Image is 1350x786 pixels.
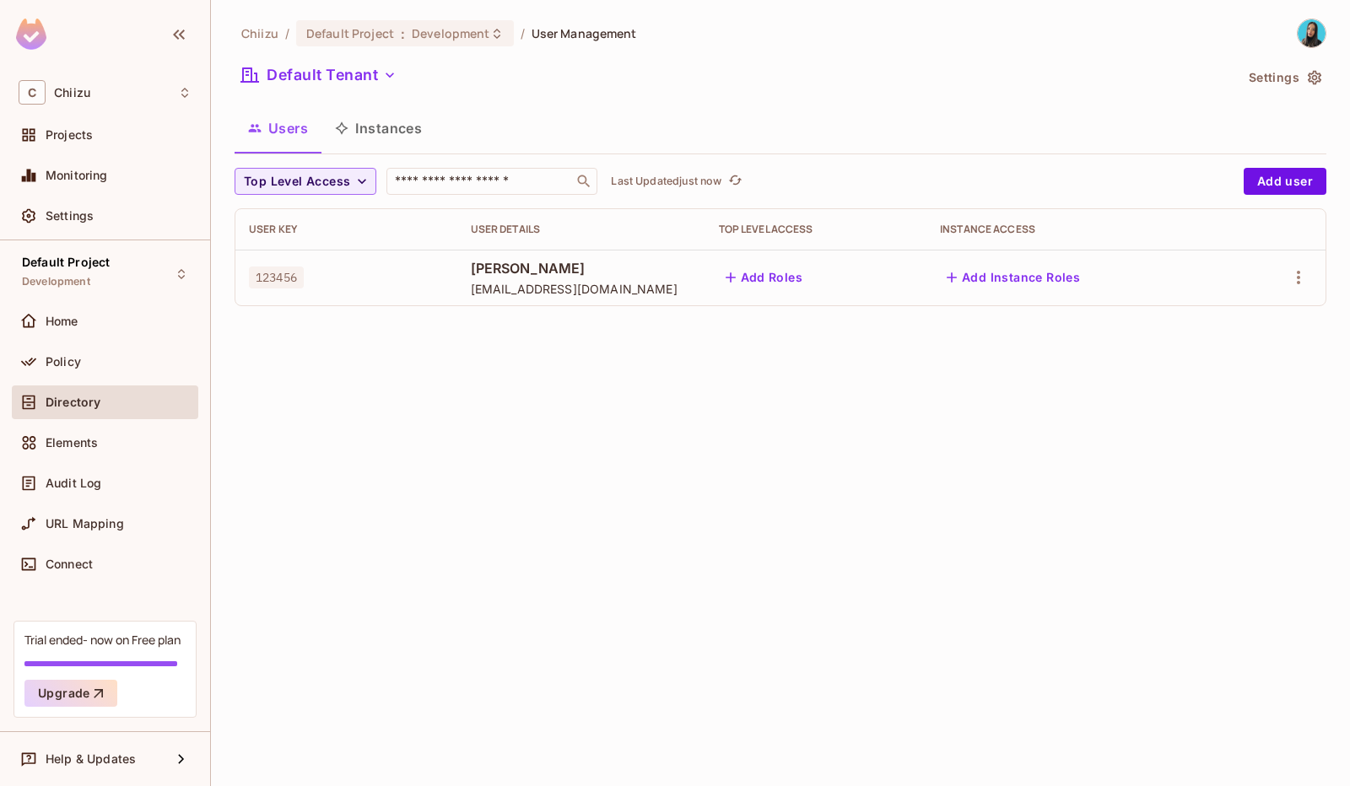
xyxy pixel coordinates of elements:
[1242,64,1326,91] button: Settings
[521,25,525,41] li: /
[46,128,93,142] span: Projects
[46,315,78,328] span: Home
[241,25,278,41] span: the active workspace
[321,107,435,149] button: Instances
[16,19,46,50] img: SReyMgAAAABJRU5ErkJggg==
[471,259,692,277] span: [PERSON_NAME]
[471,281,692,297] span: [EMAIL_ADDRESS][DOMAIN_NAME]
[532,25,637,41] span: User Management
[940,264,1087,291] button: Add Instance Roles
[285,25,289,41] li: /
[19,80,46,105] span: C
[1244,168,1326,195] button: Add user
[244,171,350,192] span: Top Level Access
[235,62,403,89] button: Default Tenant
[235,168,376,195] button: Top Level Access
[412,25,489,41] span: Development
[725,171,745,191] button: refresh
[235,107,321,149] button: Users
[46,355,81,369] span: Policy
[721,171,745,191] span: Click to refresh data
[46,517,124,530] span: URL Mapping
[46,169,108,182] span: Monitoring
[22,275,90,288] span: Development
[46,436,98,450] span: Elements
[249,223,444,236] div: User Key
[24,680,117,707] button: Upgrade
[728,173,742,190] span: refresh
[1298,19,1326,47] img: Martha Mendoza
[471,223,692,236] div: User Details
[22,256,110,269] span: Default Project
[24,632,181,648] div: Trial ended- now on Free plan
[719,264,810,291] button: Add Roles
[46,752,136,766] span: Help & Updates
[46,476,101,490] span: Audit Log
[46,557,93,571] span: Connect
[611,175,721,188] p: Last Updated just now
[719,223,914,236] div: Top Level Access
[46,396,100,409] span: Directory
[306,25,394,41] span: Default Project
[46,209,94,223] span: Settings
[54,86,90,100] span: Workspace: Chiizu
[400,27,406,40] span: :
[940,223,1218,236] div: Instance Access
[249,266,304,288] span: 123456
